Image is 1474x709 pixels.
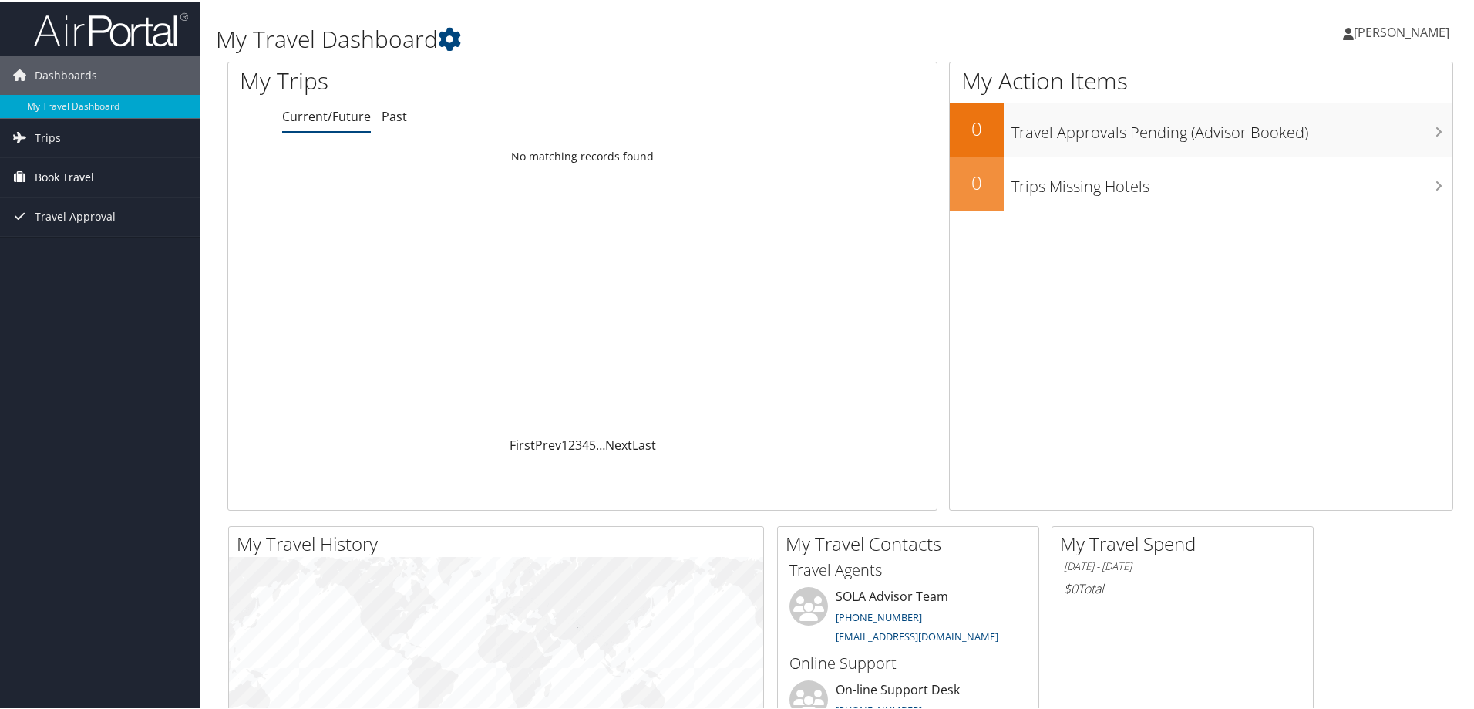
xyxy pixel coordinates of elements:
[510,435,535,452] a: First
[782,586,1035,649] li: SOLA Advisor Team
[575,435,582,452] a: 3
[789,558,1027,579] h3: Travel Agents
[1064,579,1078,596] span: $0
[1064,579,1301,596] h6: Total
[836,609,922,623] a: [PHONE_NUMBER]
[589,435,596,452] a: 5
[216,22,1048,54] h1: My Travel Dashboard
[382,106,407,123] a: Past
[950,102,1452,156] a: 0Travel Approvals Pending (Advisor Booked)
[568,435,575,452] a: 2
[950,114,1004,140] h2: 0
[561,435,568,452] a: 1
[836,628,998,642] a: [EMAIL_ADDRESS][DOMAIN_NAME]
[1060,529,1313,555] h2: My Travel Spend
[535,435,561,452] a: Prev
[35,117,61,156] span: Trips
[35,55,97,93] span: Dashboards
[632,435,656,452] a: Last
[282,106,371,123] a: Current/Future
[35,157,94,195] span: Book Travel
[1354,22,1449,39] span: [PERSON_NAME]
[605,435,632,452] a: Next
[35,196,116,235] span: Travel Approval
[228,141,937,169] td: No matching records found
[950,156,1452,210] a: 0Trips Missing Hotels
[1343,8,1465,54] a: [PERSON_NAME]
[1011,113,1452,142] h3: Travel Approvals Pending (Advisor Booked)
[34,10,188,46] img: airportal-logo.png
[582,435,589,452] a: 4
[596,435,605,452] span: …
[237,529,763,555] h2: My Travel History
[1064,558,1301,572] h6: [DATE] - [DATE]
[1011,167,1452,196] h3: Trips Missing Hotels
[950,63,1452,96] h1: My Action Items
[240,63,630,96] h1: My Trips
[789,651,1027,673] h3: Online Support
[950,168,1004,194] h2: 0
[786,529,1038,555] h2: My Travel Contacts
